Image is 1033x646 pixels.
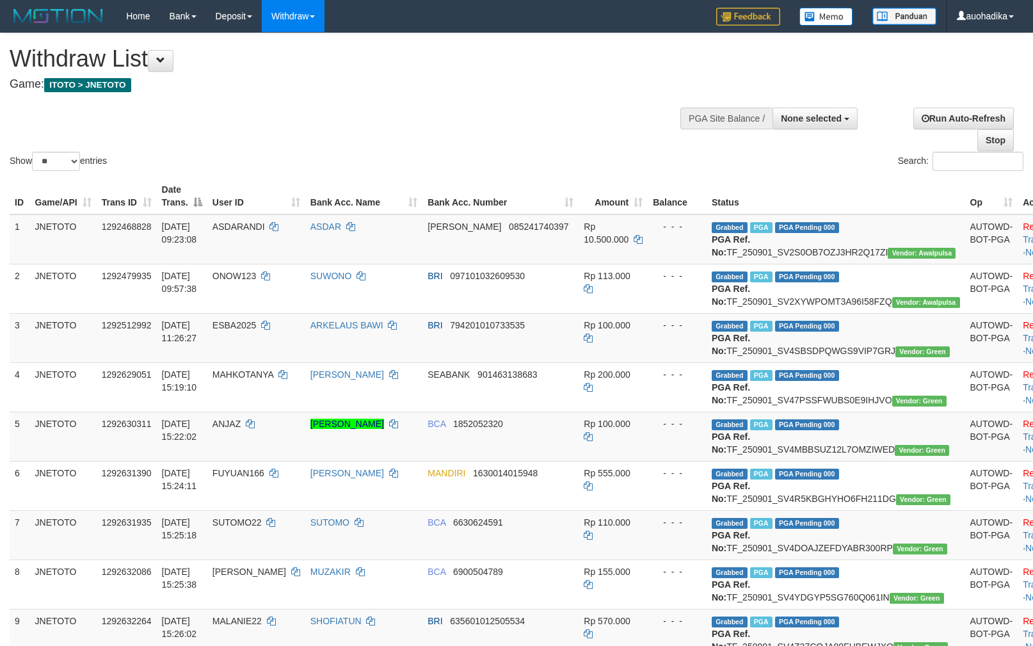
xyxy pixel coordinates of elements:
td: JNETOTO [30,461,97,510]
input: Search: [933,152,1023,171]
span: Vendor URL: https://service4.1velocity.biz [895,445,949,456]
td: JNETOTO [30,214,97,264]
span: Grabbed [712,567,748,578]
td: TF_250901_SV2S0OB7OZJ3HR2Q17ZI [707,214,965,264]
span: [DATE] 15:24:11 [162,468,197,491]
b: PGA Ref. No: [712,333,750,356]
span: BCA [428,567,445,577]
td: JNETOTO [30,264,97,313]
td: JNETOTO [30,313,97,362]
th: Bank Acc. Number: activate to sort column ascending [422,178,579,214]
select: Showentries [32,152,80,171]
a: [PERSON_NAME] [310,369,384,380]
span: MALANIE22 [212,616,262,626]
span: ITOTO > JNETOTO [44,78,131,92]
td: AUTOWD-BOT-PGA [965,412,1018,461]
span: Rp 570.000 [584,616,630,626]
span: 1292631935 [102,517,152,528]
th: Op: activate to sort column ascending [965,178,1018,214]
span: BCA [428,517,445,528]
b: PGA Ref. No: [712,579,750,602]
span: Rp 100.000 [584,320,630,330]
td: AUTOWD-BOT-PGA [965,264,1018,313]
span: Rp 110.000 [584,517,630,528]
span: Rp 100.000 [584,419,630,429]
span: Marked by auowiliam [750,617,773,627]
button: None selected [773,108,858,129]
span: [PERSON_NAME] [212,567,286,577]
span: Marked by auofahmi [750,271,773,282]
a: ARKELAUS BAWI [310,320,383,330]
span: Vendor URL: https://service2.1velocity.biz [888,248,956,259]
div: - - - [653,368,701,381]
span: [DATE] 15:19:10 [162,369,197,392]
span: [PERSON_NAME] [428,222,501,232]
div: - - - [653,417,701,430]
span: 1292479935 [102,271,152,281]
span: Grabbed [712,222,748,233]
span: PGA Pending [775,419,839,430]
td: AUTOWD-BOT-PGA [965,214,1018,264]
td: AUTOWD-BOT-PGA [965,313,1018,362]
span: Copy 6630624591 to clipboard [453,517,503,528]
div: - - - [653,467,701,480]
span: BRI [428,320,442,330]
h4: Game: [10,78,676,91]
span: Copy 1852052320 to clipboard [453,419,503,429]
th: ID [10,178,30,214]
th: Game/API: activate to sort column ascending [30,178,97,214]
span: Rp 200.000 [584,369,630,380]
span: Grabbed [712,419,748,430]
td: JNETOTO [30,560,97,609]
td: AUTOWD-BOT-PGA [965,510,1018,560]
td: 6 [10,461,30,510]
a: SUTOMO [310,517,349,528]
td: TF_250901_SV4MBBSUZ12L7OMZIWED [707,412,965,461]
div: - - - [653,516,701,529]
td: TF_250901_SV4R5KBGHYHO6FH211DG [707,461,965,510]
td: TF_250901_SV4YDGYP5SG760Q061IN [707,560,965,609]
span: Grabbed [712,370,748,381]
th: Balance [648,178,707,214]
div: - - - [653,319,701,332]
a: MUZAKIR [310,567,351,577]
td: 8 [10,560,30,609]
b: PGA Ref. No: [712,530,750,553]
td: 4 [10,362,30,412]
span: [DATE] 15:25:18 [162,517,197,540]
a: [PERSON_NAME] [310,419,384,429]
span: Grabbed [712,469,748,480]
img: Feedback.jpg [716,8,780,26]
span: Marked by auofahmi [750,321,773,332]
a: Run Auto-Refresh [913,108,1014,129]
span: Vendor URL: https://service4.1velocity.biz [895,346,950,357]
span: Vendor URL: https://service4.1velocity.biz [893,544,947,554]
span: Rp 555.000 [584,468,630,478]
span: Marked by auowiliam [750,469,773,480]
td: TF_250901_SV47PSSFWUBS0E9IHJVO [707,362,965,412]
span: PGA Pending [775,469,839,480]
td: TF_250901_SV2XYWPOMT3A96I58FZQ [707,264,965,313]
span: BRI [428,616,442,626]
span: Copy 635601012505534 to clipboard [450,616,525,626]
td: 7 [10,510,30,560]
span: 1292629051 [102,369,152,380]
span: Marked by auowiliam [750,222,773,233]
span: [DATE] 09:57:38 [162,271,197,294]
span: 1292630311 [102,419,152,429]
span: 1292632086 [102,567,152,577]
b: PGA Ref. No: [712,382,750,405]
span: Copy 6900504789 to clipboard [453,567,503,577]
span: FUYUAN166 [212,468,264,478]
h1: Withdraw List [10,46,676,72]
img: Button%20Memo.svg [799,8,853,26]
a: [PERSON_NAME] [310,468,384,478]
td: AUTOWD-BOT-PGA [965,461,1018,510]
span: Rp 113.000 [584,271,630,281]
span: Marked by auowahyu [750,370,773,381]
div: - - - [653,615,701,627]
span: MANDIRI [428,468,465,478]
td: AUTOWD-BOT-PGA [965,362,1018,412]
div: - - - [653,565,701,578]
img: panduan.png [872,8,936,25]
